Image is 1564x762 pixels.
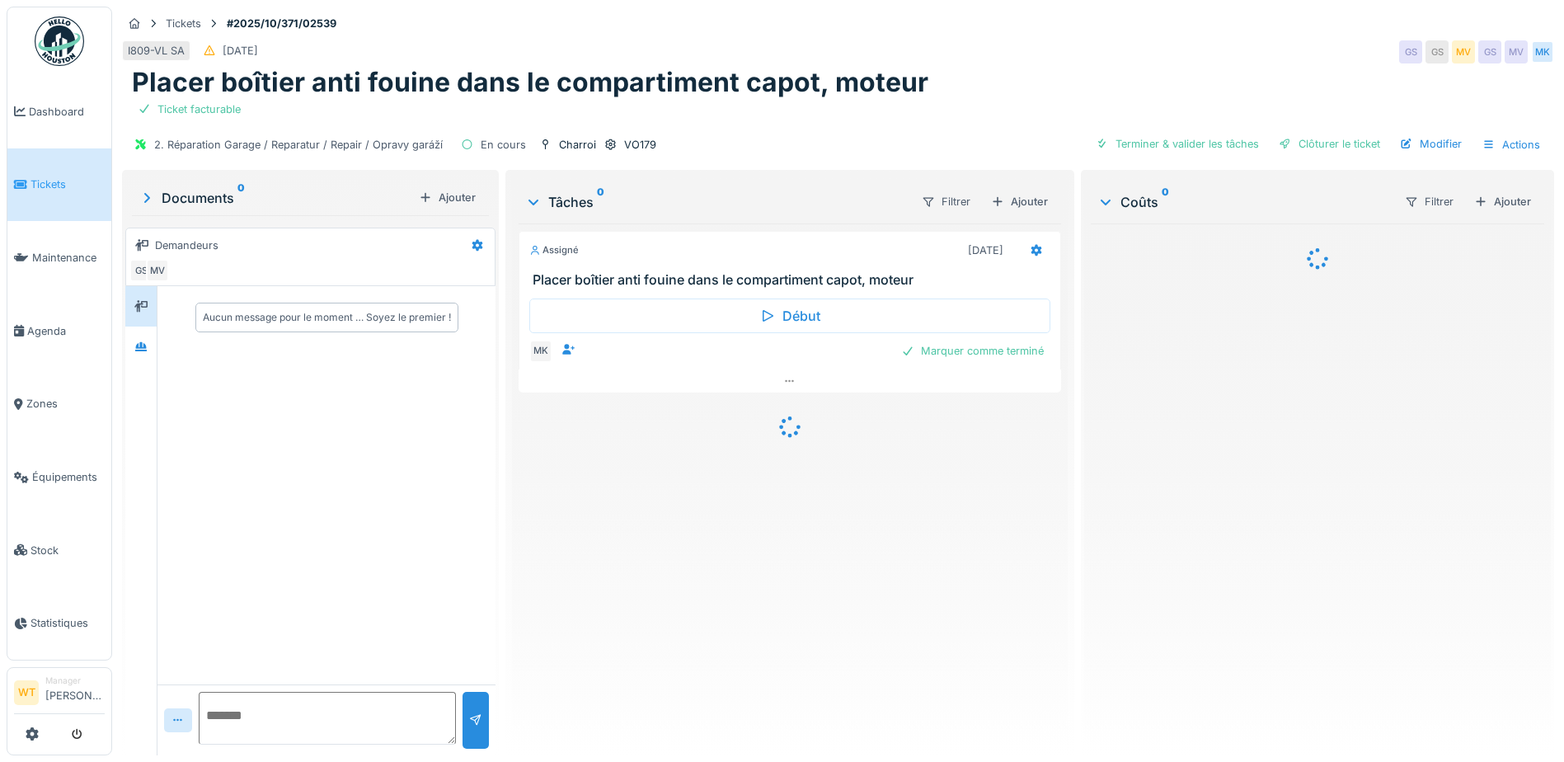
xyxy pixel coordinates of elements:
[155,238,218,253] div: Demandeurs
[624,137,656,153] div: VO179
[7,440,111,514] a: Équipements
[7,514,111,587] a: Stock
[31,176,105,192] span: Tickets
[166,16,201,31] div: Tickets
[32,250,105,266] span: Maintenance
[529,243,579,257] div: Assigné
[223,43,258,59] div: [DATE]
[529,340,552,363] div: MK
[27,323,105,339] span: Agenda
[14,680,39,705] li: WT
[154,137,443,153] div: 2. Réparation Garage / Reparatur / Repair / Opravy garáží
[129,259,153,282] div: GS
[1097,192,1391,212] div: Coûts
[139,188,412,208] div: Documents
[1393,133,1468,155] div: Modifier
[7,75,111,148] a: Dashboard
[533,272,1054,288] h3: Placer boîtier anti fouine dans le compartiment capot, moteur
[203,310,451,325] div: Aucun message pour le moment … Soyez le premier !
[481,137,526,153] div: En cours
[146,259,169,282] div: MV
[914,190,978,214] div: Filtrer
[132,67,928,98] h1: Placer boîtier anti fouine dans le compartiment capot, moteur
[29,104,105,120] span: Dashboard
[559,137,596,153] div: Charroi
[7,221,111,294] a: Maintenance
[45,675,105,687] div: Manager
[1399,40,1422,63] div: GS
[32,469,105,485] span: Équipements
[45,675,105,710] li: [PERSON_NAME]
[157,101,241,117] div: Ticket facturable
[26,396,105,412] span: Zones
[597,192,604,212] sup: 0
[1452,40,1475,63] div: MV
[14,675,105,714] a: WT Manager[PERSON_NAME]
[968,242,1003,258] div: [DATE]
[1478,40,1501,63] div: GS
[1272,133,1387,155] div: Clôturer le ticket
[220,16,343,31] strong: #2025/10/371/02539
[128,43,185,59] div: I809-VL SA
[1089,133,1266,155] div: Terminer & valider les tâches
[7,148,111,222] a: Tickets
[1475,133,1548,157] div: Actions
[35,16,84,66] img: Badge_color-CXgf-gQk.svg
[31,615,105,631] span: Statistiques
[1162,192,1169,212] sup: 0
[525,192,908,212] div: Tâches
[7,294,111,368] a: Agenda
[7,587,111,661] a: Statistiques
[1531,40,1554,63] div: MK
[529,299,1050,333] div: Début
[984,190,1054,213] div: Ajouter
[1468,190,1538,213] div: Ajouter
[1425,40,1449,63] div: GS
[237,188,245,208] sup: 0
[1505,40,1528,63] div: MV
[1397,190,1461,214] div: Filtrer
[412,186,482,209] div: Ajouter
[31,543,105,558] span: Stock
[7,368,111,441] a: Zones
[895,340,1050,362] div: Marquer comme terminé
